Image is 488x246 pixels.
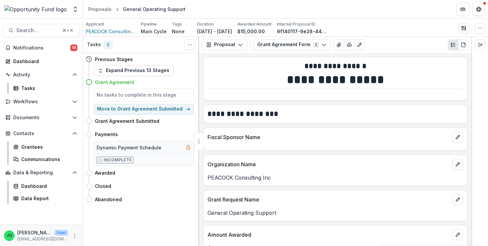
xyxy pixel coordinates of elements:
[13,115,69,121] span: Documents
[334,40,344,50] button: View Attached Files
[172,28,185,35] p: None
[4,5,67,13] img: Opportunity Fund logo
[237,21,272,27] p: Awarded Amount
[61,27,74,34] div: ⌘ + K
[207,231,450,239] p: Amount Awarded
[141,28,167,35] p: Main Cycle
[11,141,80,152] a: Grantees
[207,160,450,168] p: Organization Name
[86,21,104,27] p: Applicant
[94,104,194,115] button: Move to Grant Agreement Submitted
[94,65,174,76] button: Expand Previous 13 Stages
[54,230,68,236] p: User
[21,156,75,163] div: Communications
[70,44,77,51] span: 18
[3,128,80,139] button: Open Contacts
[71,3,80,16] button: Open entity switcher
[86,4,114,14] a: Proposals
[472,3,485,16] button: Get Help
[202,40,247,50] button: Proposal
[86,28,135,35] a: PEACOCK Consulting Inc
[3,96,80,107] button: Open Workflows
[11,193,80,204] a: Data Report
[16,27,58,34] span: Search...
[88,6,112,13] div: Proposals
[13,58,75,65] div: Dashboard
[95,118,159,124] h4: Grant Agreement Submitted
[456,3,469,16] button: Partners
[197,28,232,35] p: [DATE] - [DATE]
[95,196,122,203] h4: Abandoned
[7,233,12,238] div: Jake Goodman
[95,79,134,86] h4: Grant Agreement
[458,40,469,50] button: PDF view
[13,170,69,176] span: Data & Reporting
[13,72,69,78] span: Activity
[448,40,458,50] button: Plaintext view
[3,167,80,178] button: Open Data & Reporting
[141,21,157,27] p: Pipeline
[13,45,70,51] span: Notifications
[97,144,161,151] h5: Dynamic Payment Schedule
[3,42,80,53] button: Notifications18
[3,56,80,67] a: Dashboard
[71,232,79,240] button: More
[104,157,132,163] p: Incomplete
[21,183,75,190] div: Dashboard
[354,40,365,50] button: Edit as form
[95,131,118,138] h4: Payments
[11,83,80,94] a: Tasks
[207,133,450,141] p: Fiscal Sponsor Name
[11,181,80,192] a: Dashboard
[197,21,214,27] p: Duration
[475,40,485,50] button: Expand right
[95,183,111,190] h4: Closed
[253,40,331,50] button: Grant Agreement Form3
[123,6,186,13] div: General Operating Support
[452,194,463,205] button: edit
[17,236,68,242] p: [EMAIL_ADDRESS][DOMAIN_NAME]
[21,85,75,92] div: Tasks
[3,112,80,123] button: Open Documents
[277,28,327,35] p: 9f140117-9e28-44d3-af30-8fbe3ad11f95
[97,91,191,98] h5: No tasks to complete in this stage
[207,174,463,182] p: PEACOCK Consulting Inc
[207,209,463,217] p: General Operating Support
[452,229,463,240] button: edit
[11,154,80,165] a: Communications
[13,99,69,105] span: Workflows
[21,143,75,150] div: Grantees
[207,196,450,204] p: Grant Request Name
[3,24,80,37] button: Search...
[86,4,188,14] nav: breadcrumb
[95,56,133,63] h4: Previous Stages
[13,131,69,136] span: Contacts
[277,21,315,27] p: Internal Proposal ID
[237,28,265,35] p: $15,000.00
[21,195,75,202] div: Data Report
[185,40,195,50] button: Toggle View Cancelled Tasks
[17,229,52,236] p: [PERSON_NAME]
[3,69,80,80] button: Open Activity
[87,42,101,47] h3: Tasks
[452,159,463,170] button: edit
[172,21,182,27] p: Tags
[104,41,113,49] span: 0
[95,169,115,176] h4: Awarded
[452,132,463,142] button: edit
